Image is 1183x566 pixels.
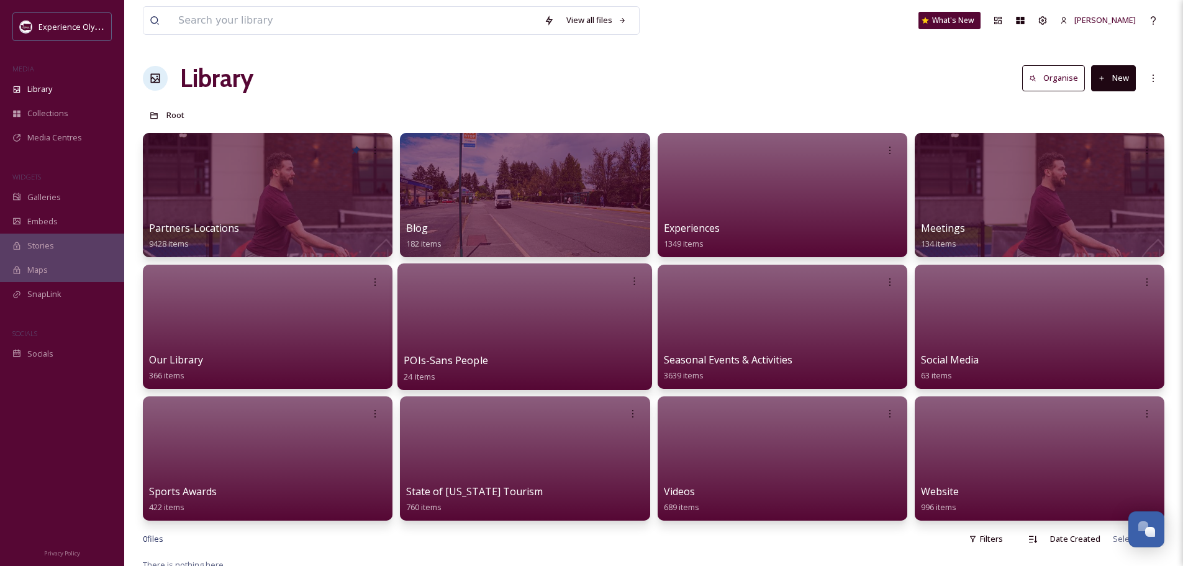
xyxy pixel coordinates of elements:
a: Meetings134 items [921,222,965,249]
span: Root [166,109,184,121]
span: Embeds [27,216,58,227]
span: 366 items [149,370,184,381]
button: New [1091,65,1136,91]
span: Website [921,485,959,498]
a: What's New [918,12,981,29]
span: 689 items [664,501,699,513]
span: 996 items [921,501,956,513]
a: Our Library366 items [149,354,203,381]
span: 3639 items [664,370,704,381]
a: State of [US_STATE] Tourism760 items [406,486,543,513]
a: Blog182 items [406,222,442,249]
span: [PERSON_NAME] [1074,14,1136,25]
img: download.jpeg [20,21,32,33]
button: Open Chat [1128,511,1164,547]
span: Stories [27,240,54,252]
div: Filters [963,527,1009,551]
span: Select all [1113,533,1146,545]
a: Sports Awards422 items [149,486,217,513]
span: Videos [664,485,695,498]
span: SOCIALS [12,329,37,338]
span: Partners-Locations [149,221,239,235]
span: 9428 items [149,238,189,249]
span: Our Library [149,353,203,367]
a: Root [166,107,184,122]
span: Sports Awards [149,485,217,498]
a: Privacy Policy [44,545,80,560]
span: SnapLink [27,288,61,300]
span: Library [27,83,52,95]
a: [PERSON_NAME] [1054,8,1142,32]
span: Maps [27,264,48,276]
span: 134 items [921,238,956,249]
input: Search your library [172,7,538,34]
span: 1349 items [664,238,704,249]
span: MEDIA [12,64,34,73]
div: Date Created [1044,527,1107,551]
span: Seasonal Events & Activities [664,353,792,367]
span: Galleries [27,191,61,203]
button: Organise [1022,65,1085,91]
a: Partners-Locations9428 items [149,222,239,249]
span: 63 items [921,370,952,381]
span: Experiences [664,221,720,235]
a: Experiences1349 items [664,222,720,249]
a: Website996 items [921,486,959,513]
span: Social Media [921,353,979,367]
span: 24 items [404,370,435,381]
span: Experience Olympia [39,21,112,32]
span: Blog [406,221,428,235]
a: Library [180,60,253,97]
span: 0 file s [143,533,163,545]
a: Social Media63 items [921,354,979,381]
span: Privacy Policy [44,549,80,557]
span: 422 items [149,501,184,513]
a: View all files [560,8,633,32]
span: Media Centres [27,132,82,144]
a: Organise [1022,65,1091,91]
span: Meetings [921,221,965,235]
a: POIs-Sans People24 items [404,355,488,382]
span: State of [US_STATE] Tourism [406,485,543,498]
a: Seasonal Events & Activities3639 items [664,354,792,381]
span: Socials [27,348,53,360]
span: Collections [27,107,68,119]
span: POIs-Sans People [404,354,488,367]
span: 760 items [406,501,442,513]
span: WIDGETS [12,172,41,181]
a: Videos689 items [664,486,699,513]
span: 182 items [406,238,442,249]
